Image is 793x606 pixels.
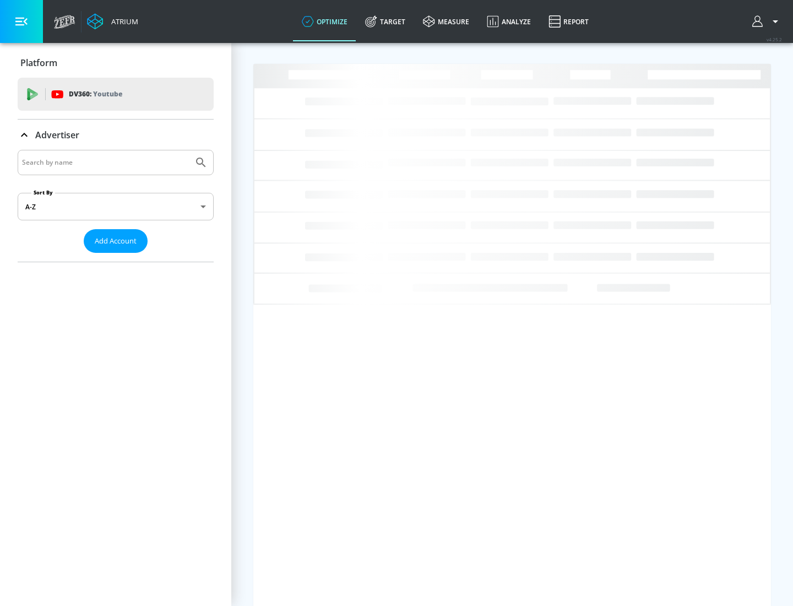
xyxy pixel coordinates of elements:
[87,13,138,30] a: Atrium
[18,120,214,150] div: Advertiser
[69,88,122,100] p: DV360:
[18,78,214,111] div: DV360: Youtube
[478,2,540,41] a: Analyze
[540,2,598,41] a: Report
[767,36,782,42] span: v 4.25.2
[18,193,214,220] div: A-Z
[22,155,189,170] input: Search by name
[84,229,148,253] button: Add Account
[93,88,122,100] p: Youtube
[95,235,137,247] span: Add Account
[18,253,214,262] nav: list of Advertiser
[18,150,214,262] div: Advertiser
[31,189,55,196] label: Sort By
[356,2,414,41] a: Target
[35,129,79,141] p: Advertiser
[414,2,478,41] a: measure
[107,17,138,26] div: Atrium
[20,57,57,69] p: Platform
[18,47,214,78] div: Platform
[293,2,356,41] a: optimize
